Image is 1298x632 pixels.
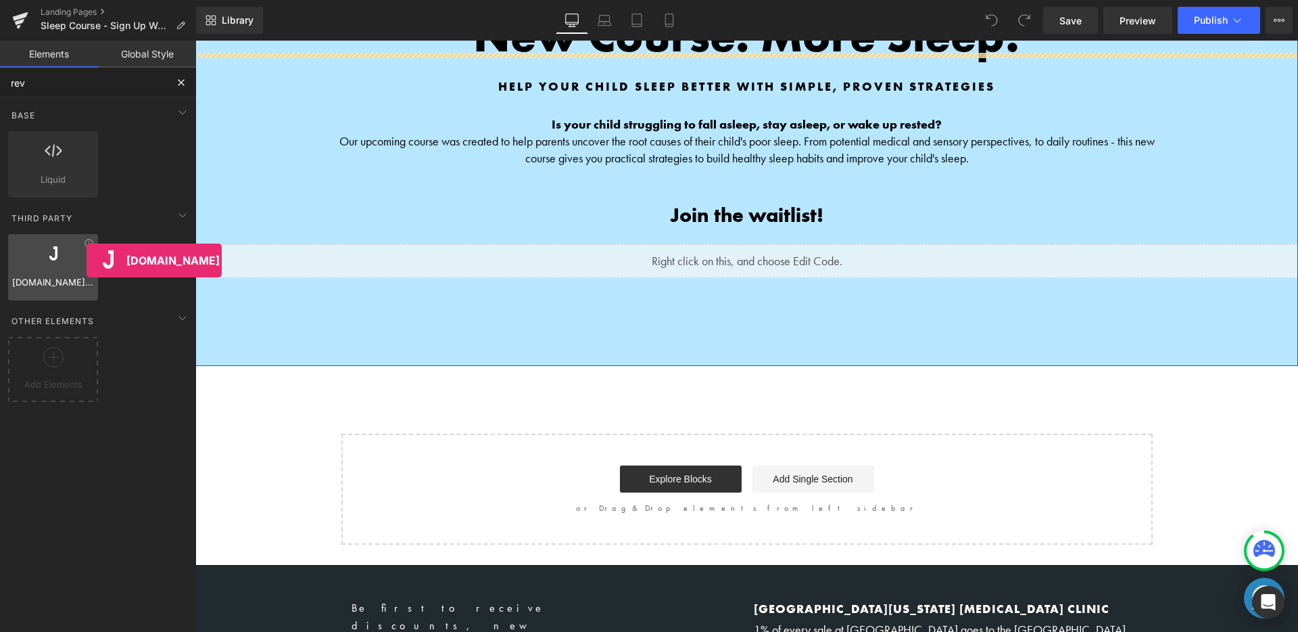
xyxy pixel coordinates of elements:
[168,463,936,472] p: or Drag & Drop elements from left sidebar
[475,162,628,187] b: Join the waitlist!
[621,7,653,34] a: Tablet
[425,425,546,452] a: Explore Blocks
[98,41,196,68] a: Global Style
[1178,7,1260,34] button: Publish
[196,7,263,34] a: New Library
[222,14,254,26] span: Library
[1120,14,1156,28] span: Preview
[12,275,94,290] span: [DOMAIN_NAME] Reviews
[41,20,170,31] span: Sleep Course - Sign Up Waiting List
[1059,14,1082,28] span: Save
[653,7,686,34] a: Mobile
[135,92,967,126] p: Our upcoming course was created to help parents uncover the root causes of their child's poor sle...
[978,7,1005,34] button: Undo
[356,76,746,91] strong: Is your child struggling to fall asleep, stay asleep, or wake up rested?
[1266,7,1293,34] button: More
[588,7,621,34] a: Laptop
[1011,7,1038,34] button: Redo
[84,238,94,248] div: View Information
[557,425,679,452] a: Add Single Section
[156,560,408,627] span: Be first to receive discounts, new content, & actionable advice from experts
[1194,15,1228,26] span: Publish
[556,7,588,34] a: Desktop
[1103,7,1172,34] a: Preview
[11,378,95,392] span: Add Elements
[41,7,196,18] a: Landing Pages
[10,109,37,122] span: Base
[1252,586,1284,618] div: Open Intercom Messenger
[1049,537,1089,578] div: Messenger Dummy Widget
[12,173,94,187] span: Liquid
[558,581,951,631] p: 1% of every sale at [GEOGRAPHIC_DATA] goes to the [GEOGRAPHIC_DATA][US_STATE] [MEDICAL_DATA] Clin...
[10,315,95,328] span: Other Elements
[10,212,74,225] span: Third Party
